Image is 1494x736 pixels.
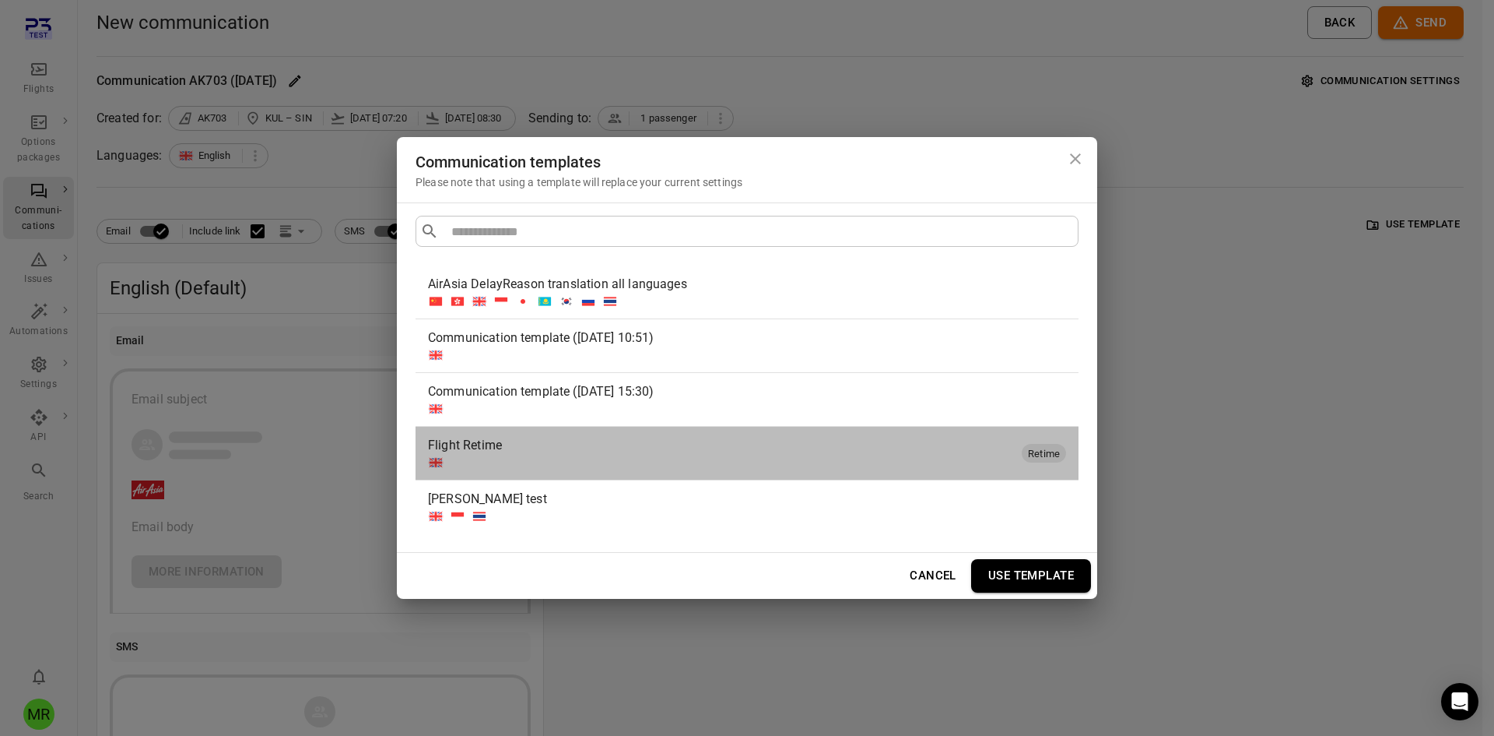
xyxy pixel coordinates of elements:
div: Communication template ([DATE] 15:30) [428,382,1060,401]
div: Flight Retime [428,436,1015,455]
div: Please note that using a template will replace your current settings [416,174,1078,190]
button: Use template [971,559,1091,592]
div: Communication template ([DATE] 10:51) [416,319,1078,372]
div: Communication templates [416,150,1078,174]
div: Open Intercom Messenger [1441,683,1478,720]
span: Retime [1022,446,1066,462]
button: Cancel [901,559,965,592]
div: [PERSON_NAME] test [428,490,1060,509]
div: [PERSON_NAME] test [416,481,1078,534]
div: Flight RetimeRetime [416,427,1078,480]
div: AirAsia DelayReason translation all languages [428,275,1060,294]
div: Communication template ([DATE] 15:30) [416,373,1078,426]
button: Close dialog [1060,143,1091,174]
div: Communication template ([DATE] 10:51) [428,329,1060,347]
div: AirAsia DelayReason translation all languages [416,266,1078,319]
